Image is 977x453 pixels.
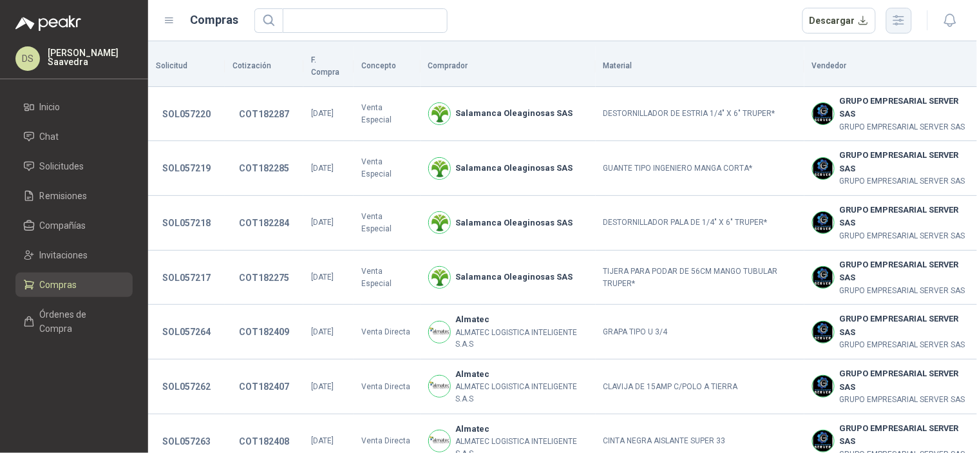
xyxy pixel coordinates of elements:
[596,46,804,87] th: Material
[40,278,77,292] span: Compras
[232,157,296,180] button: COT182285
[429,267,450,288] img: Company Logo
[40,307,120,336] span: Órdenes de Compra
[840,339,969,351] p: GRUPO EMPRESARIAL SERVER SAS
[429,430,450,452] img: Company Logo
[15,302,133,341] a: Órdenes de Compra
[232,266,296,289] button: COT182275
[596,87,804,142] td: DESTORNILLADOR DE ESTRIA 1/4" X 6" TRUPER*
[15,243,133,267] a: Invitaciones
[15,213,133,238] a: Compañías
[596,141,804,196] td: GUANTE TIPO INGENIERO MANGA CORTA*
[456,368,588,381] b: Almatec
[840,258,969,285] b: GRUPO EMPRESARIAL SERVER SAS
[596,196,804,251] td: DESTORNILLADOR PALA DE 1/4" X 6" TRUPER*
[15,273,133,297] a: Compras
[156,430,217,453] button: SOL057263
[15,95,133,119] a: Inicio
[802,8,877,34] button: Descargar
[813,158,834,179] img: Company Logo
[311,273,334,282] span: [DATE]
[354,360,421,414] td: Venta Directa
[311,164,334,173] span: [DATE]
[15,154,133,178] a: Solicitudes
[191,11,239,29] h1: Compras
[311,327,334,336] span: [DATE]
[232,430,296,453] button: COT182408
[48,48,133,66] p: [PERSON_NAME] Saavedra
[840,230,969,242] p: GRUPO EMPRESARIAL SERVER SAS
[156,375,217,398] button: SOL057262
[840,285,969,297] p: GRUPO EMPRESARIAL SERVER SAS
[813,430,834,452] img: Company Logo
[311,109,334,118] span: [DATE]
[354,87,421,142] td: Venta Especial
[148,46,225,87] th: Solicitud
[156,102,217,126] button: SOL057220
[354,305,421,360] td: Venta Directa
[596,360,804,414] td: CLAVIJA DE 15AMP C/POLO A TIERRA
[840,394,969,406] p: GRUPO EMPRESARIAL SERVER SAS
[156,211,217,235] button: SOL057218
[813,103,834,124] img: Company Logo
[804,46,977,87] th: Vendedor
[813,322,834,343] img: Company Logo
[232,375,296,398] button: COT182407
[156,320,217,343] button: SOL057264
[840,175,969,188] p: GRUPO EMPRESARIAL SERVER SAS
[456,381,588,405] p: ALMATEC LOGISTICA INTELIGENTE S.A.S
[840,204,969,230] b: GRUPO EMPRESARIAL SERVER SAS
[596,251,804,305] td: TIJERA PARA PODAR DE 56CM MANGO TUBULAR TRUPER*
[311,436,334,445] span: [DATE]
[429,103,450,124] img: Company Logo
[311,382,334,391] span: [DATE]
[156,266,217,289] button: SOL057217
[15,124,133,149] a: Chat
[840,367,969,394] b: GRUPO EMPRESARIAL SERVER SAS
[40,159,84,173] span: Solicitudes
[596,305,804,360] td: GRAPA TIPO U 3/4
[15,46,40,71] div: DS
[40,130,59,144] span: Chat
[456,327,588,351] p: ALMATEC LOGISTICA INTELIGENTE S.A.S
[456,162,573,175] b: Salamanca Oleaginosas SAS
[232,320,296,343] button: COT182409
[232,211,296,235] button: COT182284
[456,107,573,120] b: Salamanca Oleaginosas SAS
[813,267,834,288] img: Company Logo
[354,46,421,87] th: Concepto
[354,141,421,196] td: Venta Especial
[429,322,450,343] img: Company Logo
[840,313,969,339] b: GRUPO EMPRESARIAL SERVER SAS
[456,217,573,229] b: Salamanca Oleaginosas SAS
[40,218,86,233] span: Compañías
[40,248,88,262] span: Invitaciones
[456,271,573,284] b: Salamanca Oleaginosas SAS
[421,46,596,87] th: Comprador
[813,376,834,397] img: Company Logo
[15,15,81,31] img: Logo peakr
[840,95,969,121] b: GRUPO EMPRESARIAL SERVER SAS
[156,157,217,180] button: SOL057219
[840,422,969,448] b: GRUPO EMPRESARIAL SERVER SAS
[311,218,334,227] span: [DATE]
[225,46,303,87] th: Cotización
[15,184,133,208] a: Remisiones
[232,102,296,126] button: COT182287
[429,212,450,233] img: Company Logo
[840,149,969,175] b: GRUPO EMPRESARIAL SERVER SAS
[456,313,588,326] b: Almatec
[303,46,354,87] th: F. Compra
[456,423,588,436] b: Almatec
[429,158,450,179] img: Company Logo
[40,100,61,114] span: Inicio
[354,251,421,305] td: Venta Especial
[40,189,88,203] span: Remisiones
[429,376,450,397] img: Company Logo
[813,212,834,233] img: Company Logo
[354,196,421,251] td: Venta Especial
[840,121,969,133] p: GRUPO EMPRESARIAL SERVER SAS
